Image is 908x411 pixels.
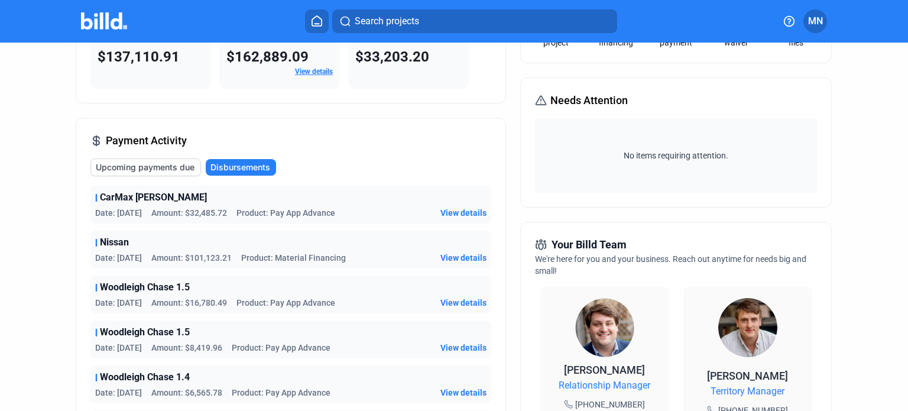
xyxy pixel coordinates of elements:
[100,190,207,205] span: CarMax [PERSON_NAME]
[100,235,129,250] span: Nissan
[151,207,227,219] span: Amount: $32,485.72
[803,9,827,33] button: MN
[206,159,276,176] button: Disbursements
[295,67,333,76] a: View details
[241,252,346,264] span: Product: Material Financing
[96,161,194,173] span: Upcoming payments due
[236,207,335,219] span: Product: Pay App Advance
[575,298,634,357] img: Relationship Manager
[151,342,222,354] span: Amount: $8,419.96
[440,297,487,309] button: View details
[808,14,823,28] span: MN
[95,387,142,399] span: Date: [DATE]
[552,237,627,253] span: Your Billd Team
[440,207,487,219] button: View details
[440,342,487,354] button: View details
[355,48,429,65] span: $33,203.20
[355,14,419,28] span: Search projects
[100,370,190,384] span: Woodleigh Chase 1.4
[100,325,190,339] span: Woodleigh Chase 1.5
[98,48,180,65] span: $137,110.91
[440,387,487,399] button: View details
[440,252,487,264] button: View details
[236,297,335,309] span: Product: Pay App Advance
[226,48,309,65] span: $162,889.09
[332,9,617,33] button: Search projects
[100,280,190,295] span: Woodleigh Chase 1.5
[151,297,227,309] span: Amount: $16,780.49
[718,298,777,357] img: Territory Manager
[711,384,784,399] span: Territory Manager
[106,132,187,149] span: Payment Activity
[95,342,142,354] span: Date: [DATE]
[232,342,330,354] span: Product: Pay App Advance
[535,254,806,276] span: We're here for you and your business. Reach out anytime for needs big and small!
[90,158,201,176] button: Upcoming payments due
[559,378,650,393] span: Relationship Manager
[95,207,142,219] span: Date: [DATE]
[707,370,788,382] span: [PERSON_NAME]
[81,12,128,30] img: Billd Company Logo
[550,92,628,109] span: Needs Attention
[95,252,142,264] span: Date: [DATE]
[564,364,645,376] span: [PERSON_NAME]
[232,387,330,399] span: Product: Pay App Advance
[95,297,142,309] span: Date: [DATE]
[575,399,645,410] span: [PHONE_NUMBER]
[210,161,270,173] span: Disbursements
[540,150,812,161] span: No items requiring attention.
[151,387,222,399] span: Amount: $6,565.78
[151,252,232,264] span: Amount: $101,123.21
